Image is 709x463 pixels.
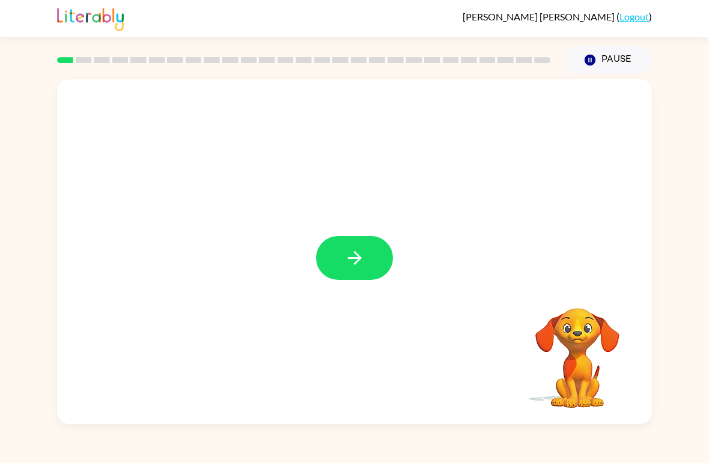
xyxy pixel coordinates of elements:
img: Literably [57,5,124,31]
div: ( ) [463,11,652,22]
video: Your browser must support playing .mp4 files to use Literably. Please try using another browser. [517,289,637,410]
a: Logout [619,11,649,22]
button: Pause [565,46,652,74]
span: [PERSON_NAME] [PERSON_NAME] [463,11,616,22]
